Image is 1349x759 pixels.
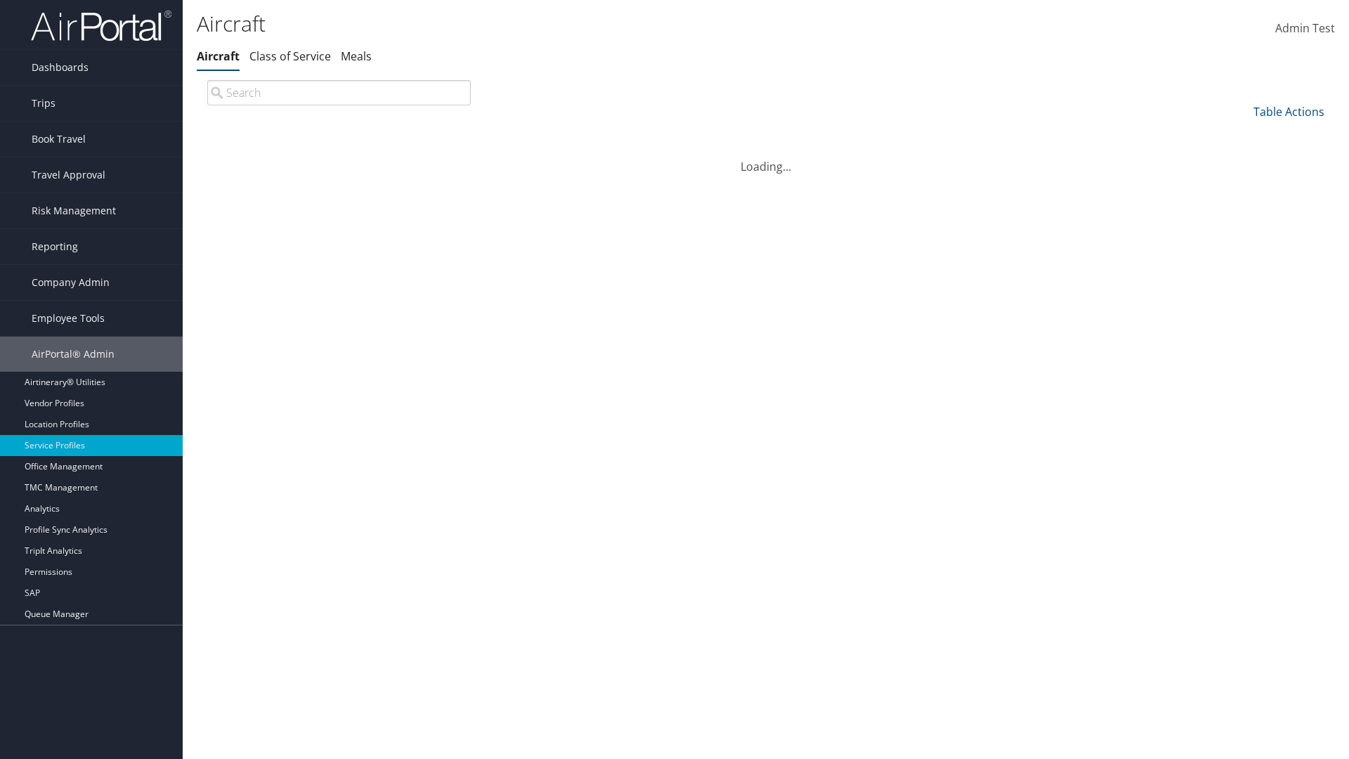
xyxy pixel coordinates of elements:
[207,80,471,105] input: Search
[32,265,110,300] span: Company Admin
[32,50,89,85] span: Dashboards
[32,229,78,264] span: Reporting
[197,141,1335,175] div: Loading...
[197,48,240,64] a: Aircraft
[32,301,105,336] span: Employee Tools
[1275,20,1335,36] span: Admin Test
[32,193,116,228] span: Risk Management
[1275,7,1335,51] a: Admin Test
[32,157,105,193] span: Travel Approval
[249,48,331,64] a: Class of Service
[31,9,171,42] img: airportal-logo.png
[32,86,56,121] span: Trips
[32,122,86,157] span: Book Travel
[1253,104,1324,119] a: Table Actions
[341,48,372,64] a: Meals
[32,337,115,372] span: AirPortal® Admin
[197,9,956,39] h1: Aircraft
